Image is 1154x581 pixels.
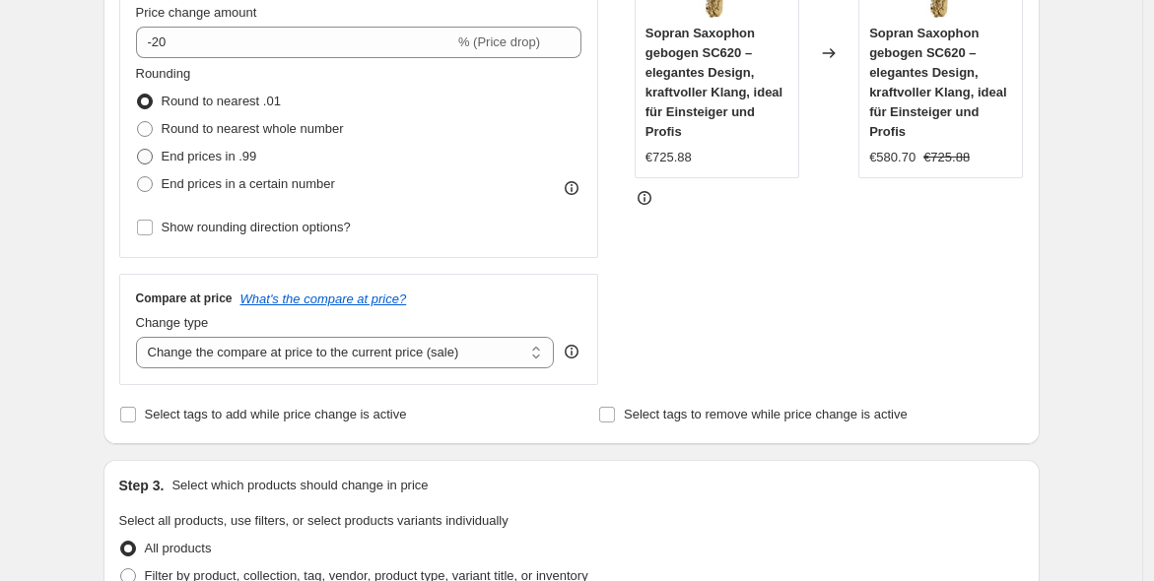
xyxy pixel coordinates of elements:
span: Select tags to add while price change is active [145,407,407,421]
span: % (Price drop) [458,34,540,49]
span: Sopran Saxophon gebogen SC620 – elegantes Design, kraftvoller Klang, ideal für Einsteiger und Profis [645,26,782,139]
input: -15 [136,27,454,58]
span: Change type [136,315,209,330]
span: End prices in .99 [162,149,257,163]
div: €725.88 [645,148,692,167]
span: All products [145,541,212,555]
span: End prices in a certain number [162,176,335,191]
span: Sopran Saxophon gebogen SC620 – elegantes Design, kraftvoller Klang, ideal für Einsteiger und Profis [869,26,1006,139]
h3: Compare at price [136,290,233,306]
span: Select all products, use filters, or select products variants individually [119,513,509,528]
p: Select which products should change in price [171,476,428,495]
span: Round to nearest whole number [162,121,344,136]
div: €580.70 [869,148,916,167]
button: What's the compare at price? [240,291,407,306]
span: Round to nearest .01 [162,94,281,108]
div: help [562,342,581,361]
span: Select tags to remove while price change is active [624,407,908,421]
strike: €725.88 [923,148,970,167]
span: Show rounding direction options? [162,220,351,234]
span: Rounding [136,66,191,81]
h2: Step 3. [119,476,165,495]
span: Price change amount [136,5,257,20]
